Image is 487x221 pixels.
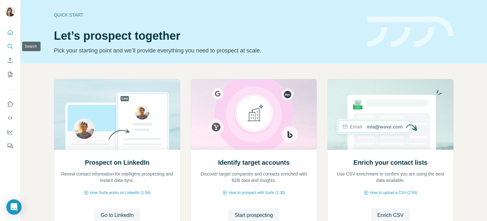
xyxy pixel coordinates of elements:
[54,46,360,55] p: Pick your starting point and we’ll provide everything you need to prospect at scale.
[370,190,417,196] span: How to upload a CSV (2:59)
[191,79,317,150] img: Identify target accounts
[5,98,15,110] button: Use Surfe on LinkedIn
[54,12,360,18] div: Quick start
[6,199,22,215] div: Open Intercom Messenger
[5,126,15,138] button: Dashboard
[5,6,15,17] img: Avatar
[5,69,15,80] button: My lists
[5,55,15,66] button: Enrich CSV
[85,158,149,167] h2: Prospect on LinkedIn
[54,79,180,150] img: Prospect on LinkedIn
[327,79,454,150] img: Enrich your contact lists
[377,211,404,219] span: Enrich CSV
[54,30,360,42] h1: Let’s prospect together
[218,158,290,167] h2: Identify target accounts
[334,171,447,183] p: Use CSV enrichment to confirm you are using the best data available.
[101,211,133,219] span: Go to LinkedIn
[354,158,427,167] h2: Enrich your contact lists
[5,41,15,52] button: Search
[5,140,15,152] button: Feedback
[5,27,15,38] button: Quick start
[235,211,273,219] span: Start prospecting
[90,190,151,196] span: How Surfe works on LinkedIn (1:58)
[5,112,15,124] button: Use Surfe API
[229,190,285,196] span: How to prospect with Surfe (1:30)
[367,17,454,47] img: banner
[61,171,174,183] p: Reveal contact information for intelligent prospecting and instant data sync.
[197,171,310,183] p: Discover target companies and contacts enriched with B2B data and insights.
